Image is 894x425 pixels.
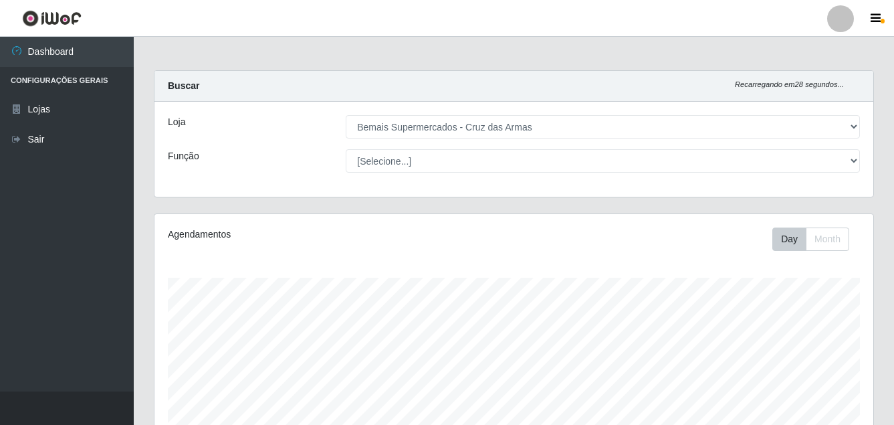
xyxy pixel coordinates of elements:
[168,80,199,91] strong: Buscar
[772,228,849,251] div: First group
[772,228,860,251] div: Toolbar with button groups
[806,228,849,251] button: Month
[772,228,806,251] button: Day
[168,115,185,129] label: Loja
[168,149,199,163] label: Função
[168,228,445,242] div: Agendamentos
[22,10,82,27] img: CoreUI Logo
[735,80,844,88] i: Recarregando em 28 segundos...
